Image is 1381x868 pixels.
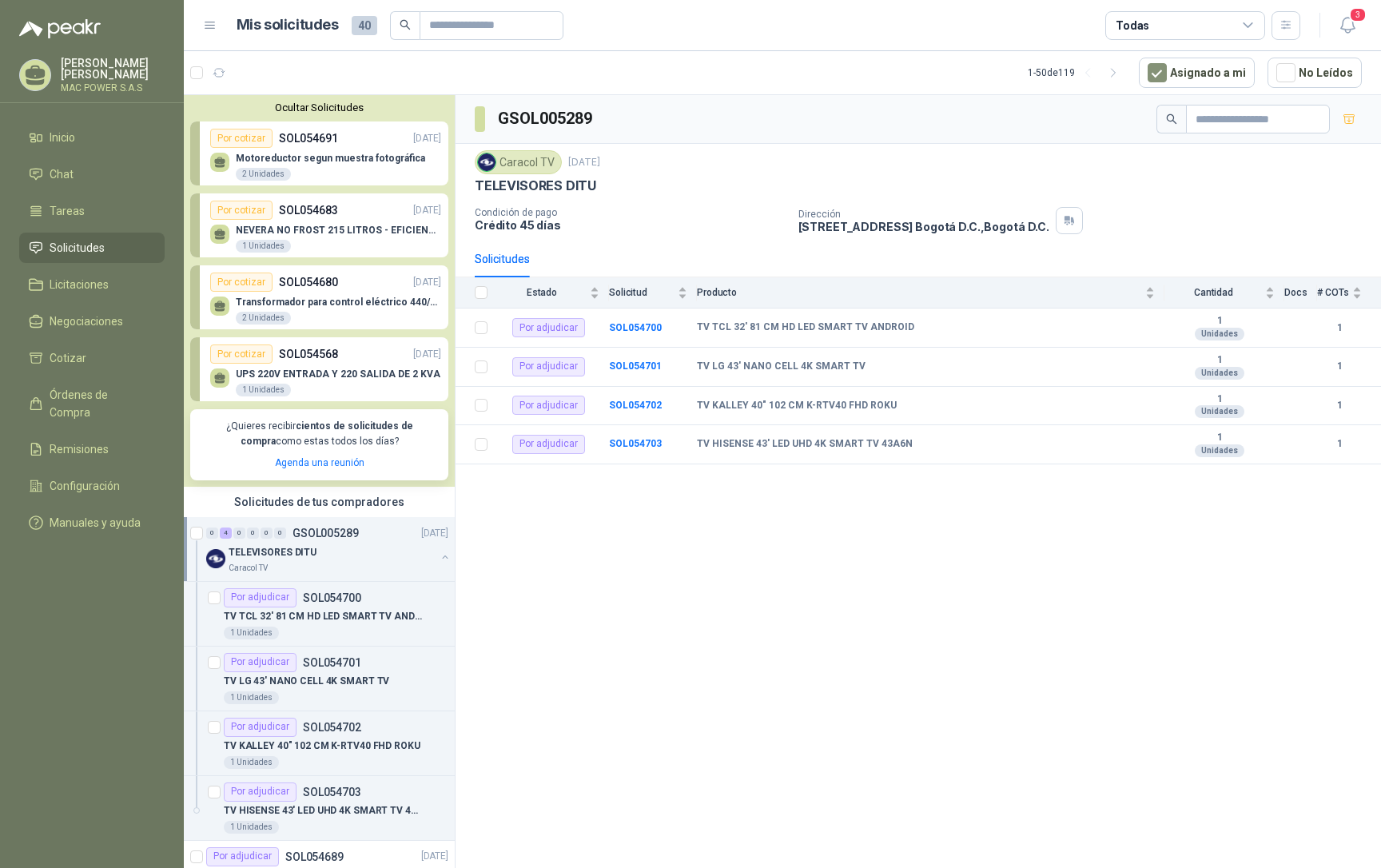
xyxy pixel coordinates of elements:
a: SOL054703 [609,438,662,449]
span: Cantidad [1164,287,1262,298]
button: Ocultar Solicitudes [190,102,448,113]
span: Estado [497,287,587,298]
a: Por adjudicarSOL054700TV TCL 32' 81 CM HD LED SMART TV ANDROID1 Unidades [184,582,455,647]
p: TV HISENSE 43' LED UHD 4K SMART TV 43A6N [224,803,423,818]
span: Producto [697,287,1142,298]
a: Inicio [19,122,165,153]
b: 1 [1317,321,1362,336]
b: 1 [1164,315,1275,328]
a: Por adjudicarSOL054702TV KALLEY 40" 102 CM K-RTV40 FHD ROKU1 Unidades [184,711,455,776]
a: Cotizar [19,343,165,373]
span: Remisiones [50,440,109,458]
b: 1 [1164,432,1275,444]
p: [DATE] [413,275,441,290]
button: Asignado a mi [1139,58,1255,88]
p: SOL054700 [303,592,361,603]
span: Tareas [50,202,85,220]
span: 3 [1349,7,1367,22]
p: GSOL005289 [293,528,359,539]
a: SOL054700 [609,322,662,333]
th: Solicitud [609,277,697,309]
p: [PERSON_NAME] [PERSON_NAME] [61,58,165,80]
th: # COTs [1317,277,1381,309]
div: 1 Unidades [224,627,279,639]
p: SOL054568 [279,345,338,363]
p: [DATE] [421,525,448,540]
th: Producto [697,277,1164,309]
div: 1 Unidades [224,691,279,704]
div: Unidades [1195,444,1244,457]
div: Unidades [1195,328,1244,340]
span: Licitaciones [50,276,109,293]
a: Por cotizarSOL054568[DATE] UPS 220V ENTRADA Y 220 SALIDA DE 2 KVA1 Unidades [190,337,448,401]
a: Chat [19,159,165,189]
p: SOL054691 [279,129,338,147]
div: 1 Unidades [224,756,279,769]
div: Por adjudicar [224,718,296,737]
div: Todas [1116,17,1149,34]
div: 0 [261,528,273,539]
div: Ocultar SolicitudesPor cotizarSOL054691[DATE] Motoreductor segun muestra fotográfica2 UnidadesPor... [184,95,455,487]
span: # COTs [1317,287,1349,298]
span: Manuales y ayuda [50,514,141,532]
img: Company Logo [478,153,495,171]
div: Solicitudes [475,250,530,268]
p: SOL054701 [303,657,361,668]
div: 4 [220,528,232,539]
span: Órdenes de Compra [50,386,149,421]
div: 0 [233,528,245,539]
b: 1 [1164,393,1275,406]
p: [DATE] [413,131,441,146]
div: Por adjudicar [512,396,585,415]
div: 0 [274,528,286,539]
div: Por cotizar [210,201,273,220]
a: Negociaciones [19,306,165,336]
div: Por cotizar [210,273,273,292]
div: 0 [206,528,218,539]
b: 1 [1317,398,1362,413]
button: No Leídos [1268,58,1362,88]
p: [DATE] [568,155,600,170]
p: ¿Quieres recibir como estas todos los días? [200,419,439,449]
p: [STREET_ADDRESS] Bogotá D.C. , Bogotá D.C. [798,220,1049,233]
p: SOL054683 [279,201,338,219]
div: Por adjudicar [224,782,296,802]
h3: GSOL005289 [498,106,595,131]
p: SOL054703 [303,786,361,798]
th: Cantidad [1164,277,1284,309]
a: Por cotizarSOL054683[DATE] NEVERA NO FROST 215 LITROS - EFICIENCIA ENERGETICA A1 Unidades [190,193,448,257]
div: 2 Unidades [236,168,291,181]
b: TV TCL 32' 81 CM HD LED SMART TV ANDROID [697,321,914,334]
div: Por adjudicar [512,357,585,376]
span: Solicitudes [50,239,105,257]
b: TV KALLEY 40" 102 CM K-RTV40 FHD ROKU [697,400,897,412]
div: Por adjudicar [224,588,296,607]
span: Negociaciones [50,313,123,330]
p: [DATE] [413,347,441,362]
a: Tareas [19,196,165,226]
div: Caracol TV [475,150,562,174]
b: 1 [1317,359,1362,374]
th: Estado [497,277,609,309]
div: Unidades [1195,405,1244,418]
p: TELEVISORES DITU [475,177,596,194]
p: [DATE] [421,849,448,864]
a: Por adjudicarSOL054703TV HISENSE 43' LED UHD 4K SMART TV 43A6N1 Unidades [184,776,455,841]
div: Por cotizar [210,129,273,148]
span: search [1166,113,1177,125]
a: SOL054701 [609,360,662,372]
p: Condición de pago [475,207,786,218]
span: Chat [50,165,74,183]
p: Motoreductor segun muestra fotográfica [236,153,425,164]
a: 0 4 0 0 0 0 GSOL005289[DATE] Company LogoTELEVISORES DITUCaracol TV [206,524,452,575]
b: TV HISENSE 43' LED UHD 4K SMART TV 43A6N [697,438,913,451]
a: Licitaciones [19,269,165,300]
b: 1 [1164,354,1275,367]
a: Órdenes de Compra [19,380,165,428]
div: 1 - 50 de 119 [1028,60,1126,86]
a: Solicitudes [19,233,165,263]
div: Por adjudicar [512,435,585,454]
p: SOL054680 [279,273,338,291]
img: Company Logo [206,549,225,568]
